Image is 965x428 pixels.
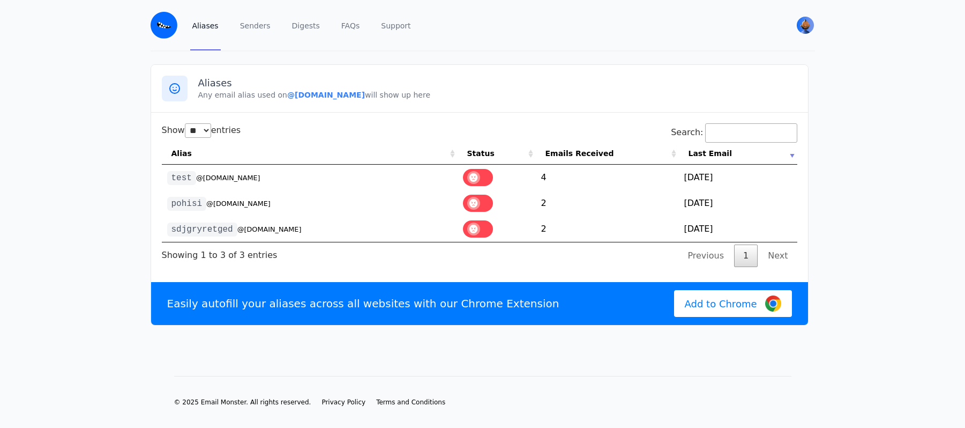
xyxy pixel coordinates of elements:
[679,143,797,165] th: Last Email: activate to sort column ascending
[167,223,237,237] code: sdjgryretged
[679,165,797,190] td: [DATE]
[206,200,271,208] small: @[DOMAIN_NAME]
[196,174,260,182] small: @[DOMAIN_NAME]
[705,123,797,143] input: Search:
[162,143,458,165] th: Alias: activate to sort column ascending
[678,245,733,267] a: Previous
[151,12,177,39] img: Email Monster
[237,225,302,233] small: @[DOMAIN_NAME]
[458,143,536,165] th: Status: activate to sort column ascending
[679,216,797,242] td: [DATE]
[167,296,559,311] p: Easily autofill your aliases across all websites with our Chrome Extension
[321,398,365,407] a: Privacy Policy
[536,190,679,216] td: 2
[671,127,797,137] label: Search:
[796,16,815,35] button: User menu
[734,245,758,267] a: 1
[185,123,211,138] select: Showentries
[167,197,207,211] code: pohisi
[536,216,679,242] td: 2
[797,17,814,34] img: adads's Avatar
[174,398,311,407] li: © 2025 Email Monster. All rights reserved.
[759,245,797,267] a: Next
[376,398,445,407] a: Terms and Conditions
[162,125,241,135] label: Show entries
[536,165,679,190] td: 4
[167,171,196,185] code: test
[685,297,757,311] span: Add to Chrome
[674,290,792,317] a: Add to Chrome
[287,91,365,99] b: @[DOMAIN_NAME]
[162,242,278,262] div: Showing 1 to 3 of 3 entries
[536,143,679,165] th: Emails Received: activate to sort column ascending
[679,190,797,216] td: [DATE]
[198,90,797,100] p: Any email alias used on will show up here
[765,296,781,312] img: Google Chrome Logo
[198,77,797,90] h3: Aliases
